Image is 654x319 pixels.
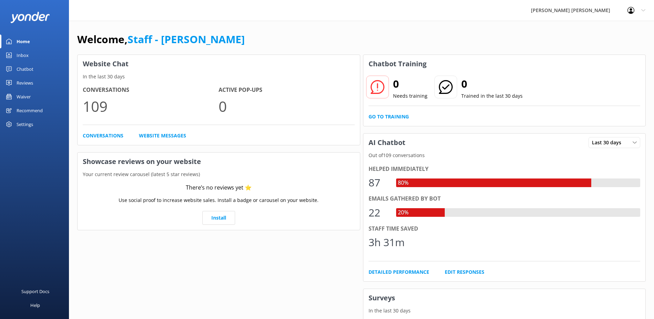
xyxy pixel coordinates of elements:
img: yonder-white-logo.png [10,12,50,23]
p: Needs training [393,92,427,100]
p: Your current review carousel (latest 5 star reviews) [78,171,360,178]
h4: Conversations [83,86,219,95]
a: Staff - [PERSON_NAME] [128,32,245,46]
div: 80% [396,178,410,187]
a: Conversations [83,132,123,139]
div: 87 [369,174,389,191]
div: 20% [396,208,410,217]
a: Detailed Performance [369,268,429,276]
div: Support Docs [21,284,49,298]
div: Helped immediately [369,165,641,174]
div: Inbox [17,48,29,62]
h3: Chatbot Training [363,55,432,73]
p: In the last 30 days [78,73,360,80]
div: Reviews [17,76,33,90]
div: There’s no reviews yet ⭐ [186,183,252,192]
div: Recommend [17,104,43,117]
h2: 0 [461,76,523,92]
a: Edit Responses [445,268,484,276]
div: Chatbot [17,62,33,76]
div: 3h 31m [369,234,405,251]
h3: AI Chatbot [363,134,411,152]
p: Trained in the last 30 days [461,92,523,100]
div: Emails gathered by bot [369,194,641,203]
h2: 0 [393,76,427,92]
h3: Surveys [363,289,646,307]
div: 22 [369,204,389,221]
h3: Website Chat [78,55,360,73]
div: Home [17,35,30,48]
h4: Active Pop-ups [219,86,354,95]
p: Use social proof to increase website sales. Install a badge or carousel on your website. [119,196,319,204]
a: Install [202,211,235,225]
p: In the last 30 days [363,307,646,315]
p: Out of 109 conversations [363,152,646,159]
h1: Welcome, [77,31,245,48]
div: Staff time saved [369,224,641,233]
div: Help [30,298,40,312]
a: Go to Training [369,113,409,120]
div: Waiver [17,90,31,104]
div: Settings [17,117,33,131]
h3: Showcase reviews on your website [78,153,360,171]
a: Website Messages [139,132,186,139]
span: Last 30 days [592,139,625,146]
p: 109 [83,95,219,118]
p: 0 [219,95,354,118]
